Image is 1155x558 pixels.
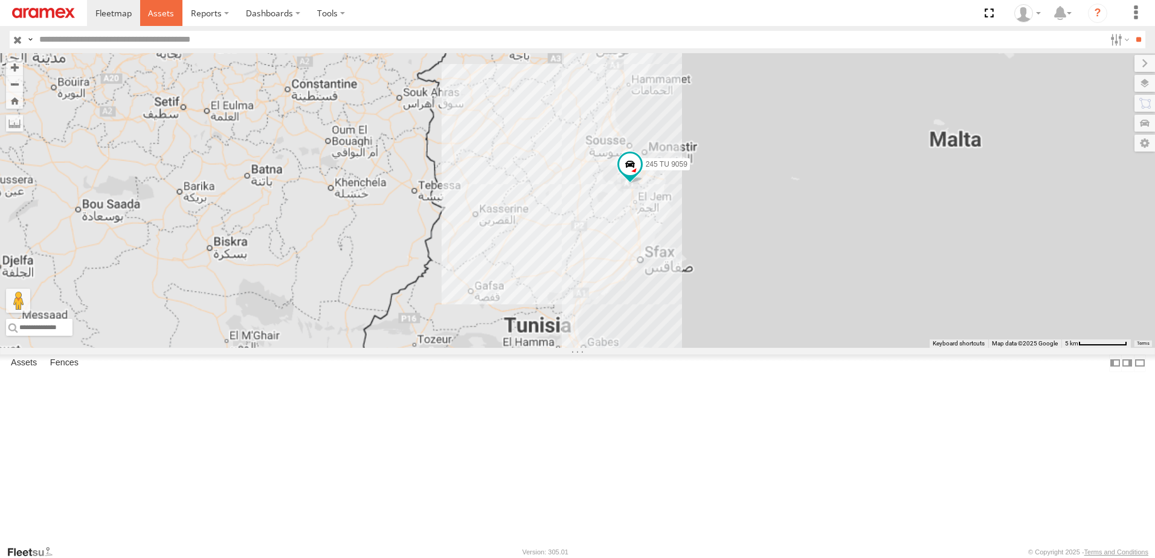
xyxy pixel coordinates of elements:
[25,31,35,48] label: Search Query
[1088,4,1107,23] i: ?
[1010,4,1045,22] div: Nejah Benkhalifa
[1134,354,1146,372] label: Hide Summary Table
[933,339,985,348] button: Keyboard shortcuts
[1061,339,1131,348] button: Map Scale: 5 km per 77 pixels
[6,75,23,92] button: Zoom out
[6,59,23,75] button: Zoom in
[6,92,23,109] button: Zoom Home
[1065,340,1078,347] span: 5 km
[1134,135,1155,152] label: Map Settings
[6,289,30,313] button: Drag Pegman onto the map to open Street View
[1121,354,1133,372] label: Dock Summary Table to the Right
[646,160,687,168] span: 245 TU 9059
[1137,341,1150,346] a: Terms
[992,340,1058,347] span: Map data ©2025 Google
[44,354,85,371] label: Fences
[523,548,568,556] div: Version: 305.01
[1084,548,1148,556] a: Terms and Conditions
[1028,548,1148,556] div: © Copyright 2025 -
[7,546,62,558] a: Visit our Website
[1109,354,1121,372] label: Dock Summary Table to the Left
[12,8,75,18] img: aramex-logo.svg
[5,354,43,371] label: Assets
[6,115,23,132] label: Measure
[1105,31,1131,48] label: Search Filter Options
